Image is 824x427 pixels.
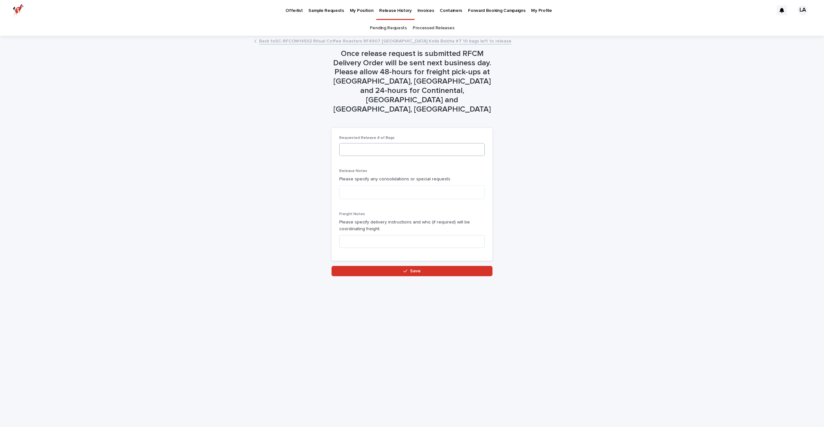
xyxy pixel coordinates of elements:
span: Requested Release # of Bags [339,136,395,140]
div: LA [798,5,808,15]
span: Release Notes [339,169,367,173]
span: Save [410,269,421,273]
a: Back toSC-RFCOM14502 Ritual Coffee Roasters RF4907 [GEOGRAPHIC_DATA] Kolla Bolcha #7 10 bags left... [259,37,511,44]
span: Freight Notes [339,212,365,216]
p: Please specify any consolidations or special requests [339,176,485,183]
p: Please specify delivery instructions and who (if required) will be coordinating freight. [339,219,485,232]
h1: Once release request is submitted RFCM Delivery Order will be sent next business day. Please allo... [332,49,492,114]
img: zttTXibQQrCfv9chImQE [13,4,24,17]
button: Save [332,266,492,276]
a: Pending Requests [370,21,407,36]
a: Processed Releases [413,21,454,36]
